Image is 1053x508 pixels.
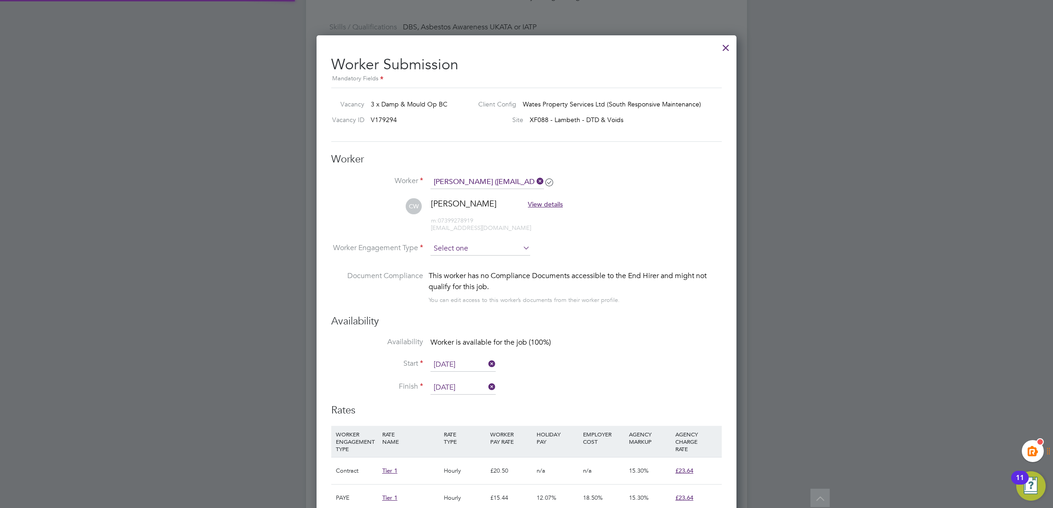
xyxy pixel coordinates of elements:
span: View details [528,200,563,208]
span: n/a [537,467,545,475]
span: 07399278919 [431,217,473,224]
label: Site [471,116,523,124]
span: 3 x Damp & Mould Op BC [371,100,447,108]
span: 15.30% [629,467,649,475]
label: Worker [331,176,423,186]
span: £23.64 [675,467,693,475]
span: [PERSON_NAME] [431,198,497,209]
div: Contract [334,458,380,484]
label: Document Compliance [331,270,423,304]
span: XF088 - Lambeth - DTD & Voids [530,116,623,124]
div: WORKER PAY RATE [488,426,534,450]
span: n/a [583,467,592,475]
span: 15.30% [629,494,649,502]
label: Start [331,359,423,368]
div: RATE NAME [380,426,442,450]
div: Mandatory Fields [331,74,722,84]
div: You can edit access to this worker’s documents from their worker profile. [429,295,620,306]
span: CW [406,198,422,214]
div: AGENCY CHARGE RATE [673,426,719,457]
div: WORKER ENGAGEMENT TYPE [334,426,380,457]
label: Vacancy ID [328,116,364,124]
input: Select one [430,381,496,395]
div: 11 [1016,478,1024,490]
div: AGENCY MARKUP [627,426,673,450]
h3: Worker [331,153,722,166]
label: Vacancy [328,100,364,108]
input: Search for... [430,175,544,189]
div: RATE TYPE [442,426,488,450]
h2: Worker Submission [331,48,722,84]
span: 18.50% [583,494,603,502]
label: Client Config [471,100,516,108]
span: m: [431,217,438,224]
div: This worker has no Compliance Documents accessible to the End Hirer and might not qualify for thi... [429,270,722,292]
input: Select one [430,242,530,256]
span: V179294 [371,116,397,124]
label: Availability [331,337,423,347]
span: Tier 1 [382,494,397,502]
div: HOLIDAY PAY [534,426,581,450]
div: £20.50 [488,458,534,484]
h3: Rates [331,404,722,417]
input: Select one [430,358,496,372]
div: EMPLOYER COST [581,426,627,450]
span: £23.64 [675,494,693,502]
button: Open Resource Center, 11 new notifications [1016,471,1046,501]
span: Worker is available for the job (100%) [430,338,551,347]
label: Finish [331,382,423,391]
span: Wates Property Services Ltd (South Responsive Maintenance) [523,100,701,108]
span: Tier 1 [382,467,397,475]
span: [EMAIL_ADDRESS][DOMAIN_NAME] [431,224,531,232]
label: Worker Engagement Type [331,243,423,253]
div: Hourly [442,458,488,484]
h3: Availability [331,315,722,328]
span: 12.07% [537,494,556,502]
